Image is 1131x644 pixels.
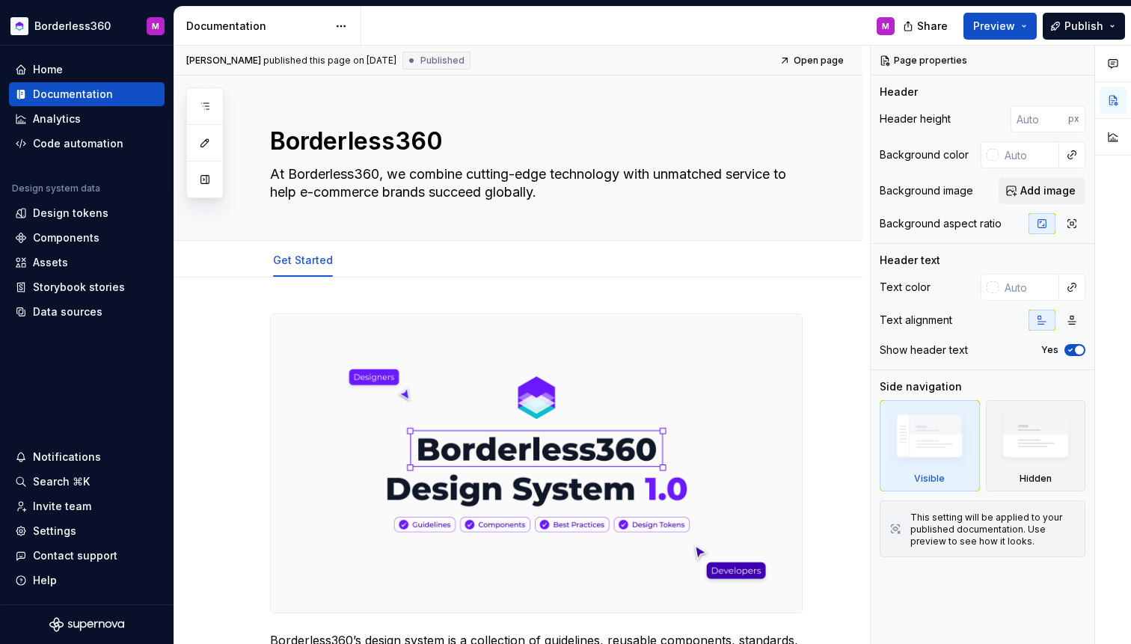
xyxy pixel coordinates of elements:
a: Data sources [9,300,165,324]
div: Background color [880,147,969,162]
a: Assets [9,251,165,275]
div: Header [880,85,918,99]
img: c6ae0002-d8ba-48fe-8367-f0aee3ef0054.png [271,314,802,613]
a: Components [9,226,165,250]
div: Search ⌘K [33,474,90,489]
button: Help [9,568,165,592]
button: Publish [1043,13,1125,40]
div: Design system data [12,183,100,194]
div: Design tokens [33,206,108,221]
p: px [1068,113,1079,125]
button: Search ⌘K [9,470,165,494]
button: Contact support [9,544,165,568]
div: Text alignment [880,313,952,328]
div: Invite team [33,499,91,514]
div: Code automation [33,136,123,151]
a: Invite team [9,494,165,518]
a: Home [9,58,165,82]
div: Hidden [1020,473,1052,485]
div: Show header text [880,343,968,358]
div: published this page on [DATE] [263,55,396,67]
label: Yes [1041,344,1058,356]
button: Borderless360M [3,10,171,42]
button: Preview [963,13,1037,40]
a: Open page [775,50,850,71]
a: Design tokens [9,201,165,225]
div: Visible [914,473,945,485]
textarea: At Borderless360, we combine cutting-edge technology with unmatched service to help e-commerce br... [267,162,800,204]
div: M [882,20,889,32]
span: Add image [1020,183,1076,198]
span: Open page [794,55,844,67]
div: Settings [33,524,76,539]
span: [PERSON_NAME] [186,55,261,67]
div: Header height [880,111,951,126]
div: Side navigation [880,379,962,394]
button: Add image [999,177,1085,204]
div: Assets [33,255,68,270]
img: c6184690-d68d-44f3-bd3d-6b95d693eb49.png [10,17,28,35]
div: Documentation [186,19,328,34]
div: M [152,20,159,32]
a: Get Started [273,254,333,266]
div: Help [33,573,57,588]
div: Data sources [33,304,102,319]
a: Code automation [9,132,165,156]
a: Documentation [9,82,165,106]
span: Published [420,55,465,67]
div: Home [33,62,63,77]
div: Visible [880,400,980,491]
button: Notifications [9,445,165,469]
input: Auto [999,141,1059,168]
input: Auto [1011,105,1068,132]
span: Preview [973,19,1015,34]
div: Text color [880,280,931,295]
div: This setting will be applied to your published documentation. Use preview to see how it looks. [910,512,1076,548]
div: Components [33,230,99,245]
div: Get Started [267,244,339,275]
div: Storybook stories [33,280,125,295]
div: Analytics [33,111,81,126]
a: Analytics [9,107,165,131]
div: Background aspect ratio [880,216,1002,231]
a: Settings [9,519,165,543]
button: Share [895,13,957,40]
div: Background image [880,183,973,198]
div: Notifications [33,450,101,464]
div: Documentation [33,87,113,102]
input: Auto [999,274,1059,301]
span: Publish [1064,19,1103,34]
a: Storybook stories [9,275,165,299]
textarea: Borderless360 [267,123,800,159]
div: Hidden [986,400,1086,491]
div: Borderless360 [34,19,111,34]
div: Header text [880,253,940,268]
svg: Supernova Logo [49,617,124,632]
span: Share [917,19,948,34]
div: Contact support [33,548,117,563]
